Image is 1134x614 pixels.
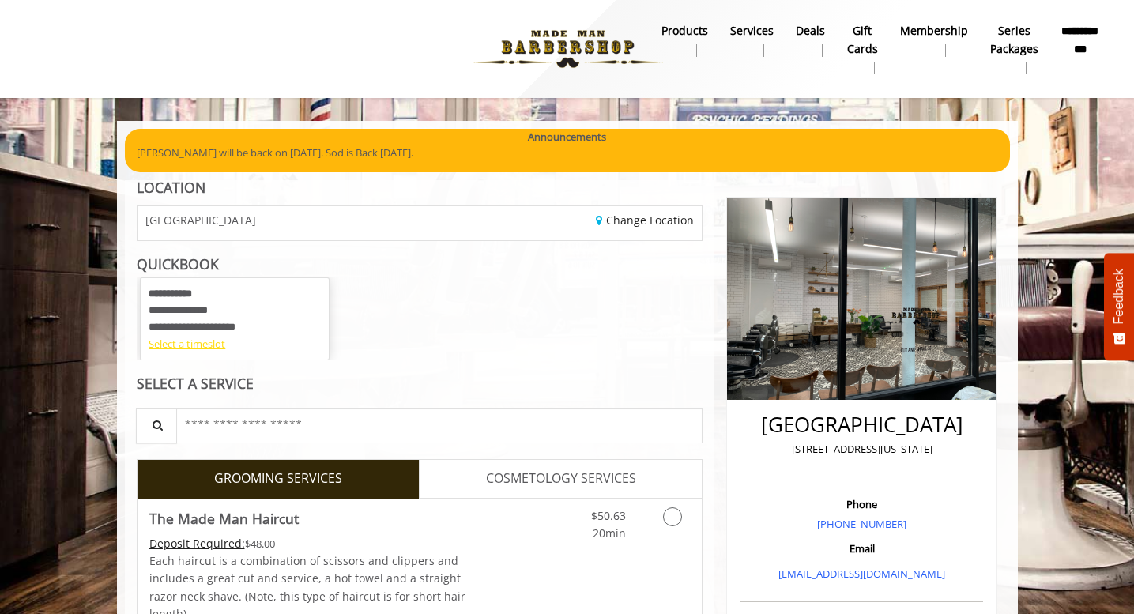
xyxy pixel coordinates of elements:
button: Feedback - Show survey [1104,253,1134,360]
b: Membership [900,22,968,40]
p: [PERSON_NAME] will be back on [DATE]. Sod is Back [DATE]. [137,145,998,161]
div: $48.00 [149,535,467,552]
span: 20min [593,525,626,541]
span: $50.63 [591,508,626,523]
b: Services [730,22,774,40]
button: Service Search [136,408,177,443]
b: QUICKBOOK [137,254,219,273]
b: gift cards [847,22,878,58]
a: Gift cardsgift cards [836,20,889,78]
a: Series packagesSeries packages [979,20,1049,78]
img: Made Man Barbershop logo [459,6,676,92]
b: Deals [796,22,825,40]
a: Productsproducts [650,20,719,61]
div: SELECT A SERVICE [137,376,703,391]
b: Announcements [528,129,606,145]
b: The Made Man Haircut [149,507,299,529]
div: Select a timeslot [149,336,321,352]
a: Change Location [596,213,694,228]
h3: Email [744,543,979,554]
b: LOCATION [137,178,205,197]
h3: Phone [744,499,979,510]
b: Series packages [990,22,1038,58]
a: [PHONE_NUMBER] [817,517,906,531]
a: MembershipMembership [889,20,979,61]
a: [EMAIL_ADDRESS][DOMAIN_NAME] [778,567,945,581]
span: GROOMING SERVICES [214,469,342,489]
span: Feedback [1112,269,1126,324]
span: [GEOGRAPHIC_DATA] [145,214,256,226]
span: This service needs some Advance to be paid before we block your appointment [149,536,245,551]
a: ServicesServices [719,20,785,61]
p: [STREET_ADDRESS][US_STATE] [744,441,979,458]
h2: [GEOGRAPHIC_DATA] [744,413,979,436]
a: DealsDeals [785,20,836,61]
span: COSMETOLOGY SERVICES [486,469,636,489]
b: products [661,22,708,40]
